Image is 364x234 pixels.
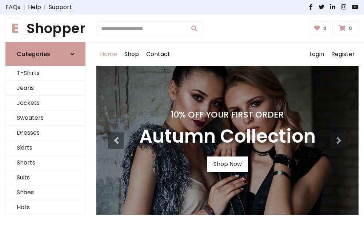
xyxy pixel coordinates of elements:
[6,170,85,185] a: Suits
[328,43,359,66] a: Register
[5,3,20,12] a: FAQs
[6,111,85,126] a: Sweaters
[17,51,50,57] h6: Categories
[207,156,248,172] a: Shop Now
[143,43,174,66] a: Contact
[6,185,85,200] a: Shoes
[6,96,85,111] a: Jackets
[334,21,359,35] a: 0
[41,3,49,12] span: |
[306,43,328,66] a: Login
[321,25,328,32] span: 0
[5,19,25,38] span: E
[121,43,143,66] a: Shop
[49,3,72,12] a: Support
[6,81,85,96] a: Jeans
[20,3,28,12] span: |
[309,21,333,35] a: 0
[6,126,85,140] a: Dresses
[6,155,85,170] a: Shorts
[28,3,41,12] a: Help
[6,140,85,155] a: Skirts
[139,126,316,148] h3: Autumn Collection
[6,66,85,81] a: T-Shirts
[347,25,354,32] span: 0
[5,20,85,36] h1: Shopper
[5,20,85,36] a: EShopper
[96,43,121,66] a: Home
[5,42,85,66] a: Categories
[139,110,316,120] h4: 10% Off Your First Order
[6,200,85,215] a: Hats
